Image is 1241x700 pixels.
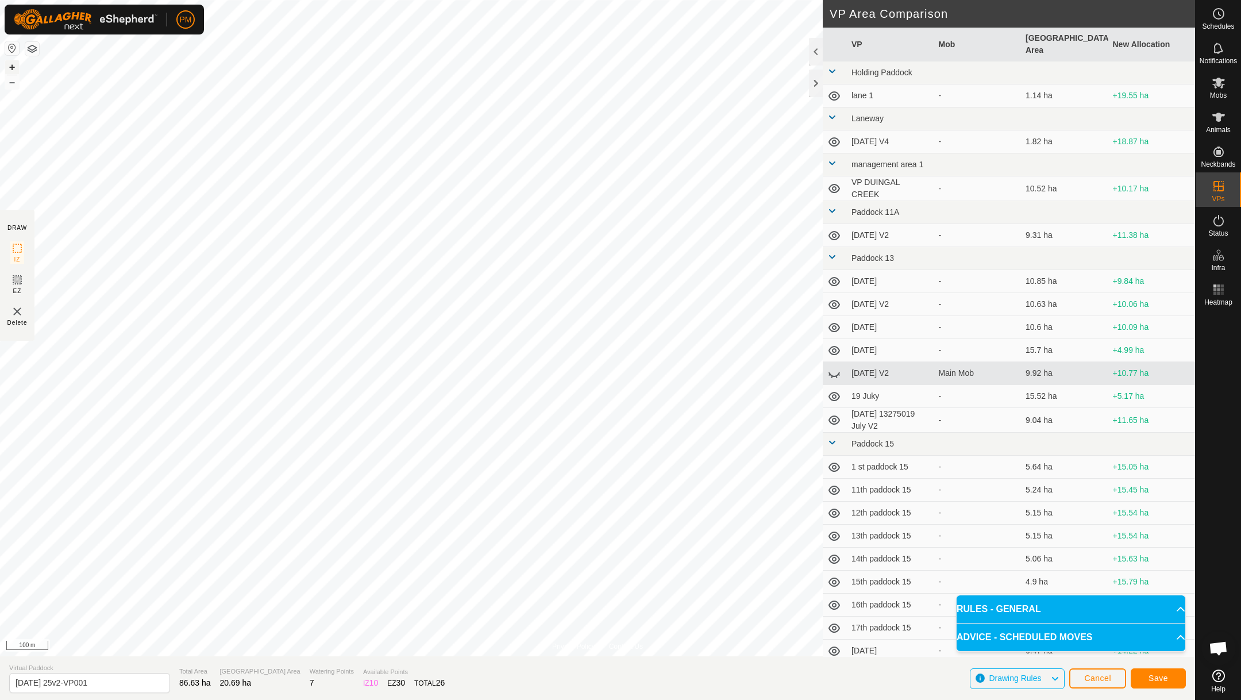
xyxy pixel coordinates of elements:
[939,530,1017,542] div: -
[1021,270,1108,293] td: 10.85 ha
[1021,594,1108,617] td: 5.09 ha
[1206,126,1231,133] span: Animals
[552,641,595,652] a: Privacy Policy
[1021,479,1108,502] td: 5.24 ha
[1210,92,1227,99] span: Mobs
[1021,571,1108,594] td: 4.9 ha
[1108,362,1196,385] td: +10.77 ha
[957,602,1041,616] span: RULES - GENERAL
[939,576,1017,588] div: -
[7,318,28,327] span: Delete
[1108,176,1196,201] td: +10.17 ha
[436,678,445,687] span: 26
[851,207,899,217] span: Paddock 11A
[1021,28,1108,61] th: [GEOGRAPHIC_DATA] Area
[1021,339,1108,362] td: 15.7 ha
[1108,502,1196,525] td: +15.54 ha
[1021,525,1108,548] td: 5.15 ha
[1108,28,1196,61] th: New Allocation
[1021,293,1108,316] td: 10.63 ha
[939,461,1017,473] div: -
[1108,525,1196,548] td: +15.54 ha
[989,674,1041,683] span: Drawing Rules
[10,305,24,318] img: VP
[847,456,934,479] td: 1 st paddock 15
[1069,668,1126,689] button: Cancel
[1211,264,1225,271] span: Infra
[1084,674,1111,683] span: Cancel
[1108,456,1196,479] td: +15.05 ha
[939,622,1017,634] div: -
[847,293,934,316] td: [DATE] V2
[939,367,1017,379] div: Main Mob
[1021,456,1108,479] td: 5.64 ha
[220,678,252,687] span: 20.69 ha
[310,678,314,687] span: 7
[1021,408,1108,433] td: 9.04 ha
[5,60,19,74] button: +
[1108,130,1196,153] td: +18.87 ha
[1211,686,1225,693] span: Help
[1201,161,1235,168] span: Neckbands
[939,136,1017,148] div: -
[957,630,1092,644] span: ADVICE - SCHEDULED MOVES
[1148,674,1168,683] span: Save
[7,224,27,232] div: DRAW
[830,7,1195,21] h2: VP Area Comparison
[847,362,934,385] td: [DATE] V2
[1108,571,1196,594] td: +15.79 ha
[179,667,211,676] span: Total Area
[851,114,884,123] span: Laneway
[1021,502,1108,525] td: 5.15 ha
[957,595,1185,623] p-accordion-header: RULES - GENERAL
[939,90,1017,102] div: -
[939,344,1017,356] div: -
[939,390,1017,402] div: -
[934,28,1022,61] th: Mob
[847,479,934,502] td: 11th paddock 15
[847,28,934,61] th: VP
[847,339,934,362] td: [DATE]
[847,270,934,293] td: [DATE]
[5,41,19,55] button: Reset Map
[1108,270,1196,293] td: +9.84 ha
[851,68,912,77] span: Holding Paddock
[1196,665,1241,697] a: Help
[1108,479,1196,502] td: +15.45 ha
[939,507,1017,519] div: -
[363,667,445,677] span: Available Points
[14,255,21,264] span: IZ
[25,42,39,56] button: Map Layers
[396,678,406,687] span: 30
[180,14,192,26] span: PM
[939,484,1017,496] div: -
[414,677,445,689] div: TOTAL
[1208,230,1228,237] span: Status
[851,439,894,448] span: Paddock 15
[851,253,894,263] span: Paddock 13
[13,287,22,295] span: EZ
[847,316,934,339] td: [DATE]
[847,130,934,153] td: [DATE] V4
[179,678,211,687] span: 86.63 ha
[939,229,1017,241] div: -
[14,9,157,30] img: Gallagher Logo
[1021,130,1108,153] td: 1.82 ha
[851,160,923,169] span: management area 1
[1202,23,1234,30] span: Schedules
[847,571,934,594] td: 15th paddock 15
[609,641,643,652] a: Contact Us
[1108,224,1196,247] td: +11.38 ha
[1108,548,1196,571] td: +15.63 ha
[939,599,1017,611] div: -
[1021,385,1108,408] td: 15.52 ha
[1108,385,1196,408] td: +5.17 ha
[220,667,300,676] span: [GEOGRAPHIC_DATA] Area
[939,414,1017,426] div: -
[939,321,1017,333] div: -
[847,502,934,525] td: 12th paddock 15
[1108,408,1196,433] td: +11.65 ha
[1021,224,1108,247] td: 9.31 ha
[1200,57,1237,64] span: Notifications
[847,617,934,640] td: 17th paddock 15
